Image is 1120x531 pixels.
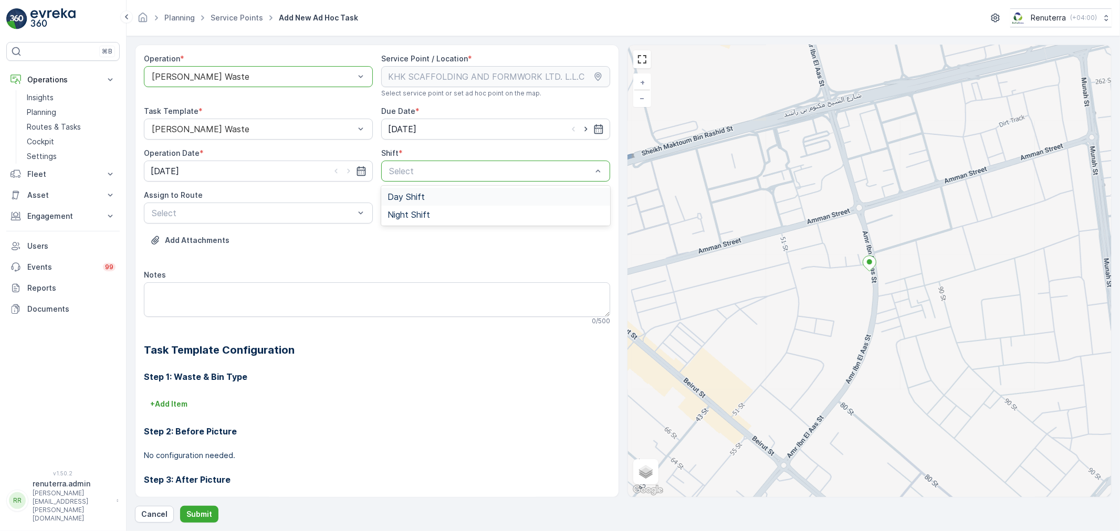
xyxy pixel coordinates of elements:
[23,134,120,149] a: Cockpit
[27,136,54,147] p: Cockpit
[23,90,120,105] a: Insights
[27,304,116,314] p: Documents
[6,69,120,90] button: Operations
[211,13,263,22] a: Service Points
[6,470,120,476] span: v 1.50.2
[9,492,26,509] div: RR
[27,241,116,251] p: Users
[144,54,180,63] label: Operation
[150,399,187,409] p: + Add Item
[1010,8,1112,27] button: Renuterra(+04:00)
[27,169,99,179] p: Fleet
[152,207,354,219] p: Select
[6,299,120,320] a: Documents
[592,317,610,325] p: 0 / 500
[634,75,650,90] a: Zoom In
[6,164,120,185] button: Fleet
[381,89,541,98] span: Select service point or set ad hoc point on the map.
[144,107,198,115] label: Task Template
[144,370,610,383] h3: Step 1: Waste & Bin Type
[27,190,99,200] p: Asset
[144,270,166,279] label: Notes
[27,151,57,162] p: Settings
[1031,13,1066,23] p: Renuterra
[144,148,200,157] label: Operation Date
[27,92,54,103] p: Insights
[6,479,120,523] button: RRrenuterra.admin[PERSON_NAME][EMAIL_ADDRESS][PERSON_NAME][DOMAIN_NAME]
[27,262,97,272] p: Events
[6,236,120,257] a: Users
[137,16,149,25] a: Homepage
[165,235,229,246] p: Add Attachments
[23,120,120,134] a: Routes & Tasks
[631,483,665,497] a: Open this area in Google Maps (opens a new window)
[381,54,468,63] label: Service Point / Location
[634,460,657,483] a: Layers
[30,8,76,29] img: logo_light-DOdMpM7g.png
[388,192,425,201] span: Day Shift
[6,257,120,278] a: Events99
[144,425,610,438] h3: Step 2: Before Picture
[389,165,592,177] p: Select
[640,78,645,87] span: +
[631,483,665,497] img: Google
[144,232,236,249] button: Upload File
[634,90,650,106] a: Zoom Out
[186,509,212,519] p: Submit
[144,473,610,486] h3: Step 3: After Picture
[27,122,81,132] p: Routes & Tasks
[27,75,99,85] p: Operations
[640,93,645,102] span: −
[388,210,430,219] span: Night Shift
[1010,12,1027,24] img: Screenshot_2024-07-26_at_13.33.01.png
[144,342,610,358] h2: Task Template Configuration
[6,278,120,299] a: Reports
[102,47,112,56] p: ⌘B
[1070,14,1097,22] p: ( +04:00 )
[381,107,415,115] label: Due Date
[23,149,120,164] a: Settings
[144,161,373,182] input: dd/mm/yyyy
[381,148,399,157] label: Shift
[33,479,111,489] p: renuterra.admin
[27,211,99,221] p: Engagement
[135,506,174,523] button: Cancel
[381,119,610,140] input: dd/mm/yyyy
[144,450,610,461] p: No configuration needed.
[6,206,120,227] button: Engagement
[634,51,650,67] a: View Fullscreen
[144,190,203,199] label: Assign to Route
[180,506,218,523] button: Submit
[144,396,194,412] button: +Add Item
[6,8,27,29] img: logo
[105,263,113,271] p: 99
[277,13,360,23] span: Add New Ad Hoc Task
[6,185,120,206] button: Asset
[381,66,610,87] input: KHK SCAFFOLDING AND FORMWORK LTD. L.L.C
[141,509,168,519] p: Cancel
[27,283,116,293] p: Reports
[23,105,120,120] a: Planning
[33,489,111,523] p: [PERSON_NAME][EMAIL_ADDRESS][PERSON_NAME][DOMAIN_NAME]
[27,107,56,118] p: Planning
[164,13,195,22] a: Planning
